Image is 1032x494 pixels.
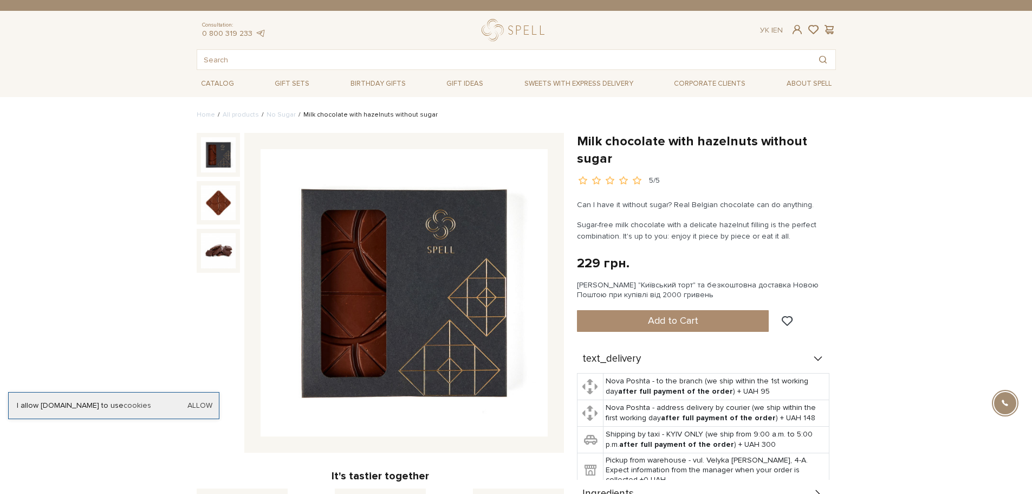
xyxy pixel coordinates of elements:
div: I allow [DOMAIN_NAME] to use [9,401,219,410]
td: Shipping by taxi - KYIV ONLY (we ship from 9:00 a.m. to 5:00 p.m. ) + UAH 300 [603,426,829,453]
a: cookies [124,401,151,410]
span: | [771,25,773,35]
td: Nova Poshta - address delivery by courier (we ship within the first working day ) + UAH 148 [603,400,829,426]
a: Sweets with express delivery [520,74,638,93]
a: Ук [760,25,769,35]
a: 0 800 319 233 [202,29,252,38]
a: logo [482,19,549,41]
a: Home [197,111,215,119]
div: 229 грн. [577,255,629,272]
p: Can I have it without sugar? Real Belgian chocolate can do anything. [577,199,831,210]
img: Milk chocolate with hazelnuts without sugar [261,149,548,437]
li: Milk chocolate with hazelnuts without sugar [296,110,438,120]
button: Add to Cart [577,310,769,332]
a: Gift sets [270,75,314,92]
td: Pickup from warehouse - vul. Velyka [PERSON_NAME], 4-A. Expect information from the manager when ... [603,453,829,487]
a: Gift ideas [442,75,488,92]
button: Search [810,50,835,69]
div: [PERSON_NAME] "Київський торт" та безкоштовна доставка Новою Поштою при купівлі від 2000 гривень [577,280,836,300]
b: after full payment of the order [619,440,734,449]
span: Add to Cart [648,315,698,326]
img: Milk chocolate with hazelnuts without sugar [201,185,236,220]
img: Milk chocolate with hazelnuts without sugar [201,137,236,172]
a: telegram [255,29,266,38]
div: En [760,25,783,35]
a: Catalog [197,75,238,92]
span: Consultation: [202,22,266,29]
a: About Spell [782,75,836,92]
p: Sugar-free milk chocolate with a delicate hazelnut filling is the perfect combination. It's up to... [577,219,831,242]
a: Birthday gifts [346,75,410,92]
a: No Sugar [267,111,296,119]
b: after full payment of the order [618,387,733,396]
span: text_delivery [582,354,641,364]
td: Nova Poshta - to the branch (we ship within the 1st working day ) + UAH 95 [603,373,829,400]
a: All products [223,111,259,119]
a: Corporate clients [670,75,750,92]
b: after full payment of the order [661,413,776,422]
div: 5/5 [649,176,660,186]
h1: Milk chocolate with hazelnuts without sugar [577,133,836,166]
a: Allow [187,401,212,410]
img: Milk chocolate with hazelnuts without sugar [201,233,236,268]
div: It's tastier together [197,469,564,483]
input: Search [197,50,810,69]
